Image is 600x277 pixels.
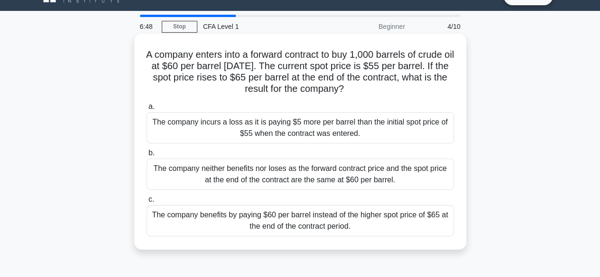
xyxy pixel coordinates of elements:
[197,17,328,36] div: CFA Level 1
[148,195,154,203] span: c.
[328,17,411,36] div: Beginner
[134,17,162,36] div: 6:48
[146,49,455,95] h5: A company enters into a forward contract to buy 1,000 barrels of crude oil at $60 per barrel [DAT...
[411,17,466,36] div: 4/10
[148,102,155,110] span: a.
[147,205,454,236] div: The company benefits by paying $60 per barrel instead of the higher spot price of $65 at the end ...
[162,21,197,33] a: Stop
[147,159,454,190] div: The company neither benefits nor loses as the forward contract price and the spot price at the en...
[147,112,454,143] div: The company incurs a loss as it is paying $5 more per barrel than the initial spot price of $55 w...
[148,149,155,157] span: b.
